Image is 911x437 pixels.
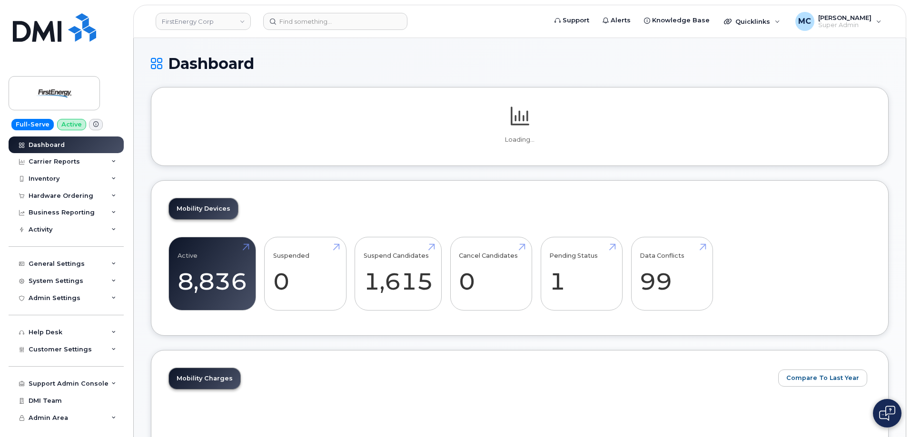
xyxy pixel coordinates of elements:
a: Pending Status 1 [549,243,614,305]
a: Cancel Candidates 0 [459,243,523,305]
button: Compare To Last Year [778,369,867,387]
a: Data Conflicts 99 [640,243,704,305]
a: Mobility Devices [169,198,238,219]
img: Open chat [879,406,895,421]
a: Active 8,836 [178,243,247,305]
a: Suspended 0 [273,243,337,305]
span: Compare To Last Year [786,373,859,382]
a: Mobility Charges [169,368,240,389]
a: Suspend Candidates 1,615 [364,243,433,305]
p: Loading... [168,136,871,144]
h1: Dashboard [151,55,889,72]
